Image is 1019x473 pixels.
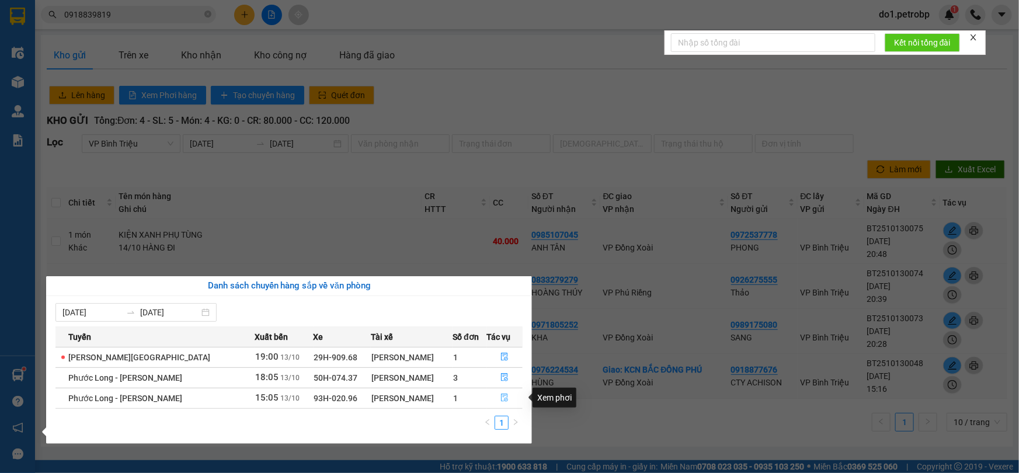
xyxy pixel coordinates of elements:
[68,331,91,343] span: Tuyến
[495,416,509,430] li: 1
[500,394,509,403] span: file-done
[256,392,279,403] span: 15:05
[314,373,358,382] span: 50H-074.37
[68,353,210,362] span: [PERSON_NAME][GEOGRAPHIC_DATA]
[281,353,300,361] span: 13/10
[509,416,523,430] li: Next Page
[281,394,300,402] span: 13/10
[55,279,523,293] div: Danh sách chuyến hàng sắp về văn phòng
[255,331,288,343] span: Xuất bến
[126,308,135,317] span: swap-right
[512,419,519,426] span: right
[371,371,452,384] div: [PERSON_NAME]
[894,36,951,49] span: Kết nối tổng đài
[484,419,491,426] span: left
[671,33,875,52] input: Nhập số tổng đài
[481,416,495,430] button: left
[371,392,452,405] div: [PERSON_NAME]
[488,389,523,408] button: file-done
[140,306,199,319] input: Đến ngày
[969,33,978,41] span: close
[314,394,358,403] span: 93H-020.96
[488,368,523,387] button: file-done
[314,353,358,362] span: 29H-909.68
[453,394,458,403] span: 1
[495,416,508,429] a: 1
[371,331,393,343] span: Tài xế
[62,306,121,319] input: Từ ngày
[487,331,511,343] span: Tác vụ
[533,388,576,408] div: Xem phơi
[453,353,458,362] span: 1
[314,331,324,343] span: Xe
[488,348,523,367] button: file-done
[256,372,279,382] span: 18:05
[500,373,509,382] span: file-done
[453,373,458,382] span: 3
[481,416,495,430] li: Previous Page
[500,353,509,362] span: file-done
[68,373,182,382] span: Phước Long - [PERSON_NAME]
[68,394,182,403] span: Phước Long - [PERSON_NAME]
[509,416,523,430] button: right
[453,331,479,343] span: Số đơn
[371,351,452,364] div: [PERSON_NAME]
[256,352,279,362] span: 19:00
[885,33,960,52] button: Kết nối tổng đài
[126,308,135,317] span: to
[281,374,300,382] span: 13/10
